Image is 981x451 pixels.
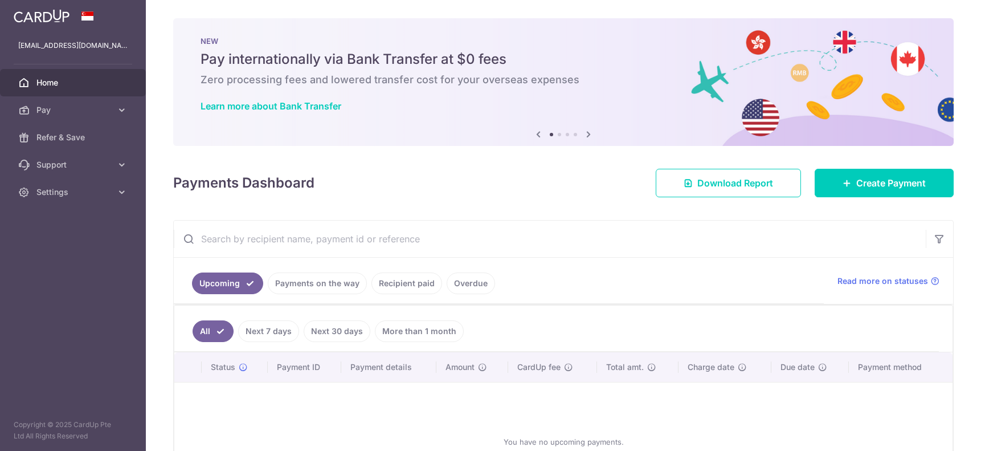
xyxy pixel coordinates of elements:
[36,77,112,88] span: Home
[268,352,341,382] th: Payment ID
[18,40,128,51] p: [EMAIL_ADDRESS][DOMAIN_NAME]
[36,186,112,198] span: Settings
[447,273,495,294] a: Overdue
[193,320,234,342] a: All
[445,361,475,373] span: Amount
[173,173,314,193] h4: Payments Dashboard
[815,169,954,197] a: Create Payment
[304,320,370,342] a: Next 30 days
[36,132,112,143] span: Refer & Save
[517,361,561,373] span: CardUp fee
[211,361,235,373] span: Status
[849,352,953,382] th: Payment method
[268,273,367,294] a: Payments on the way
[341,352,436,382] th: Payment details
[697,176,773,190] span: Download Report
[173,18,954,146] img: Bank transfer banner
[371,273,442,294] a: Recipient paid
[192,273,263,294] a: Upcoming
[201,50,926,68] h5: Pay internationally via Bank Transfer at $0 fees
[36,104,112,116] span: Pay
[856,176,926,190] span: Create Payment
[36,159,112,170] span: Support
[656,169,801,197] a: Download Report
[201,73,926,87] h6: Zero processing fees and lowered transfer cost for your overseas expenses
[174,221,926,257] input: Search by recipient name, payment id or reference
[14,9,70,23] img: CardUp
[837,275,939,287] a: Read more on statuses
[837,275,928,287] span: Read more on statuses
[238,320,299,342] a: Next 7 days
[201,36,926,46] p: NEW
[375,320,464,342] a: More than 1 month
[780,361,815,373] span: Due date
[606,361,644,373] span: Total amt.
[201,100,341,112] a: Learn more about Bank Transfer
[688,361,734,373] span: Charge date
